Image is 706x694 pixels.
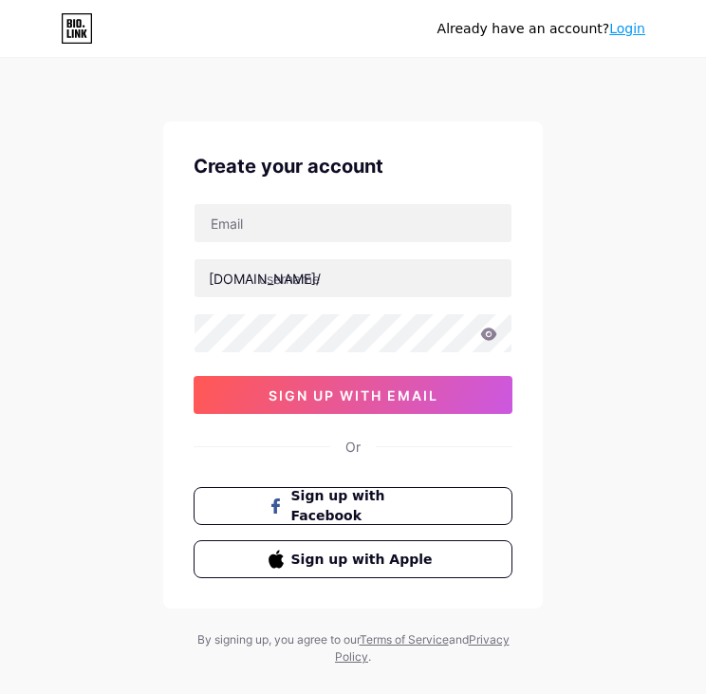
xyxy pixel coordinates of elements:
[437,19,645,39] div: Already have an account?
[195,204,511,242] input: Email
[195,259,511,297] input: username
[194,152,512,180] div: Create your account
[194,376,512,414] button: sign up with email
[291,486,438,526] span: Sign up with Facebook
[609,21,645,36] a: Login
[360,632,449,647] a: Terms of Service
[269,387,438,403] span: sign up with email
[194,487,512,525] button: Sign up with Facebook
[192,631,514,666] div: By signing up, you agree to our and .
[209,269,321,289] div: [DOMAIN_NAME]/
[345,437,361,457] div: Or
[291,550,438,570] span: Sign up with Apple
[194,540,512,578] button: Sign up with Apple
